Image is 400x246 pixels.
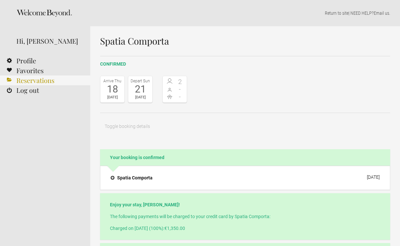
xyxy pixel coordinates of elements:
p: Charged on [DATE] (100%): [110,225,380,232]
span: 2 [175,78,185,85]
div: 21 [130,84,151,94]
h1: Spatia Comporta [100,36,390,46]
div: [DATE] [102,94,123,101]
h2: Your booking is confirmed [100,149,390,166]
strong: Enjoy your stay, [PERSON_NAME]! [110,202,180,207]
a: Return to site [325,10,348,16]
div: [DATE] [367,174,380,180]
div: Depart Sun [130,78,151,84]
div: [DATE] [130,94,151,101]
h2: confirmed [100,61,390,68]
div: Arrive Thu [102,78,123,84]
p: | NEED HELP? . [100,10,390,16]
flynt-currency: €1,350.00 [164,226,185,231]
span: - [175,86,185,92]
p: The following payments will be charged to your credit card by Spatia Comporta: [110,213,380,220]
a: Email us [374,10,389,16]
div: Hi, [PERSON_NAME] [16,36,80,46]
h4: Spatia Comporta [111,174,153,181]
button: Spatia Comporta [DATE] [105,171,385,185]
span: - [175,93,185,100]
button: Toggle booking details [100,120,155,133]
div: 18 [102,84,123,94]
